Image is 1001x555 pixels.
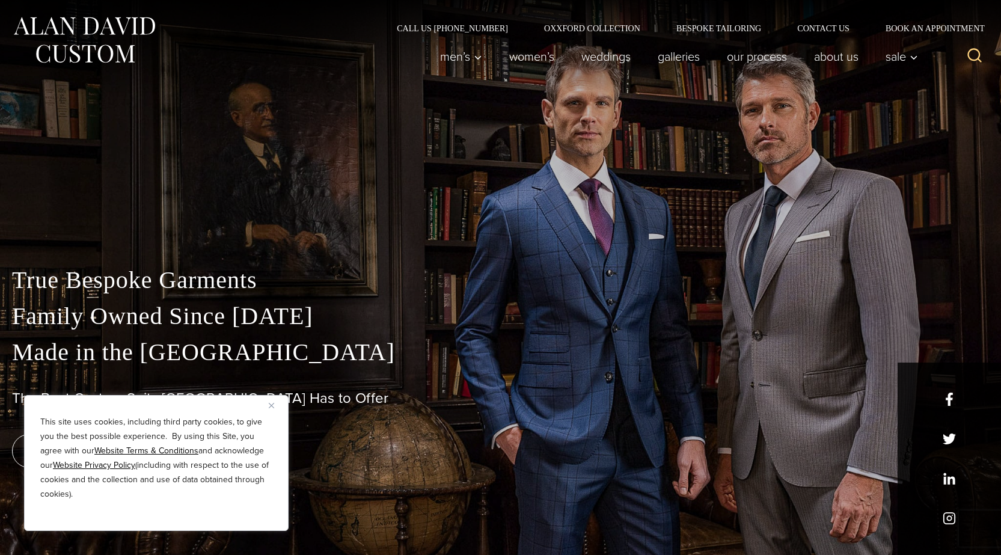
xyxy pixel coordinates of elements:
[94,444,198,457] a: Website Terms & Conditions
[526,24,658,32] a: Oxxford Collection
[658,24,779,32] a: Bespoke Tailoring
[960,42,989,71] button: View Search Form
[714,44,801,69] a: Our Process
[440,51,482,63] span: Men’s
[12,390,989,407] h1: The Best Custom Suits [GEOGRAPHIC_DATA] Has to Offer
[379,24,526,32] a: Call Us [PHONE_NUMBER]
[644,44,714,69] a: Galleries
[427,44,925,69] nav: Primary Navigation
[868,24,989,32] a: Book an Appointment
[12,434,180,468] a: book an appointment
[12,13,156,67] img: Alan David Custom
[779,24,868,32] a: Contact Us
[886,51,918,63] span: Sale
[379,24,989,32] nav: Secondary Navigation
[496,44,568,69] a: Women’s
[801,44,872,69] a: About Us
[40,415,272,501] p: This site uses cookies, including third party cookies, to give you the best possible experience. ...
[269,398,283,412] button: Close
[53,459,135,471] a: Website Privacy Policy
[269,403,274,408] img: Close
[12,262,989,370] p: True Bespoke Garments Family Owned Since [DATE] Made in the [GEOGRAPHIC_DATA]
[568,44,644,69] a: weddings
